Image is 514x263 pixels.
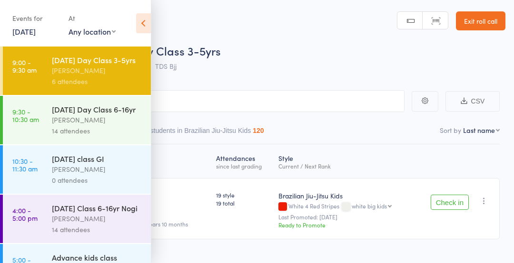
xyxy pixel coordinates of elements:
[431,195,469,210] button: Check in
[463,125,495,135] div: Last name
[12,58,37,74] time: 9:00 - 9:30 am
[12,108,39,123] time: 9:30 - 10:30 am
[52,104,143,114] div: [DATE] Day Class 6-16yr
[3,96,151,144] a: 9:30 -10:30 am[DATE] Day Class 6-16yr[PERSON_NAME]14 attendees
[275,149,415,174] div: Style
[12,207,38,222] time: 4:00 - 5:00 pm
[52,203,143,213] div: [DATE] Class 6-16yr Nogi
[52,114,143,125] div: [PERSON_NAME]
[52,213,143,224] div: [PERSON_NAME]
[3,195,151,243] a: 4:00 -5:00 pm[DATE] Class 6-16yr Nogi[PERSON_NAME]14 attendees
[52,65,143,76] div: [PERSON_NAME]
[52,153,143,164] div: [DATE] class GI
[52,175,143,186] div: 0 attendees
[52,224,143,235] div: 14 attendees
[278,221,411,229] div: Ready to Promote
[216,163,270,169] div: since last grading
[216,199,270,207] span: 19 total
[69,26,116,37] div: Any location
[52,76,143,87] div: 6 attendees
[278,214,411,220] small: Last Promoted: [DATE]
[212,149,274,174] div: Atten­dances
[155,61,177,71] span: TDS Bjj
[3,145,151,194] a: 10:30 -11:30 am[DATE] class GI[PERSON_NAME]0 attendees
[253,127,264,134] div: 120
[278,163,411,169] div: Current / Next Rank
[69,10,116,26] div: At
[216,191,270,199] span: 19 style
[440,125,461,135] label: Sort by
[456,11,505,30] a: Exit roll call
[12,10,59,26] div: Events for
[14,90,405,112] input: Search by name
[278,203,411,211] div: White 4 Red Stripes
[445,91,500,112] button: CSV
[12,26,36,37] a: [DATE]
[94,43,221,58] span: [DATE] Day Class 3-5yrs
[52,55,143,65] div: [DATE] Day Class 3-5yrs
[278,191,411,200] div: Brazilian Jiu-Jitsu Kids
[52,164,143,175] div: [PERSON_NAME]
[3,47,151,95] a: 9:00 -9:30 am[DATE] Day Class 3-5yrs[PERSON_NAME]6 attendees
[12,157,38,172] time: 10:30 - 11:30 am
[132,122,264,144] button: Other students in Brazilian Jiu-Jitsu Kids120
[52,252,143,263] div: Advance kids class
[52,125,143,136] div: 14 attendees
[352,203,387,209] div: white big kids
